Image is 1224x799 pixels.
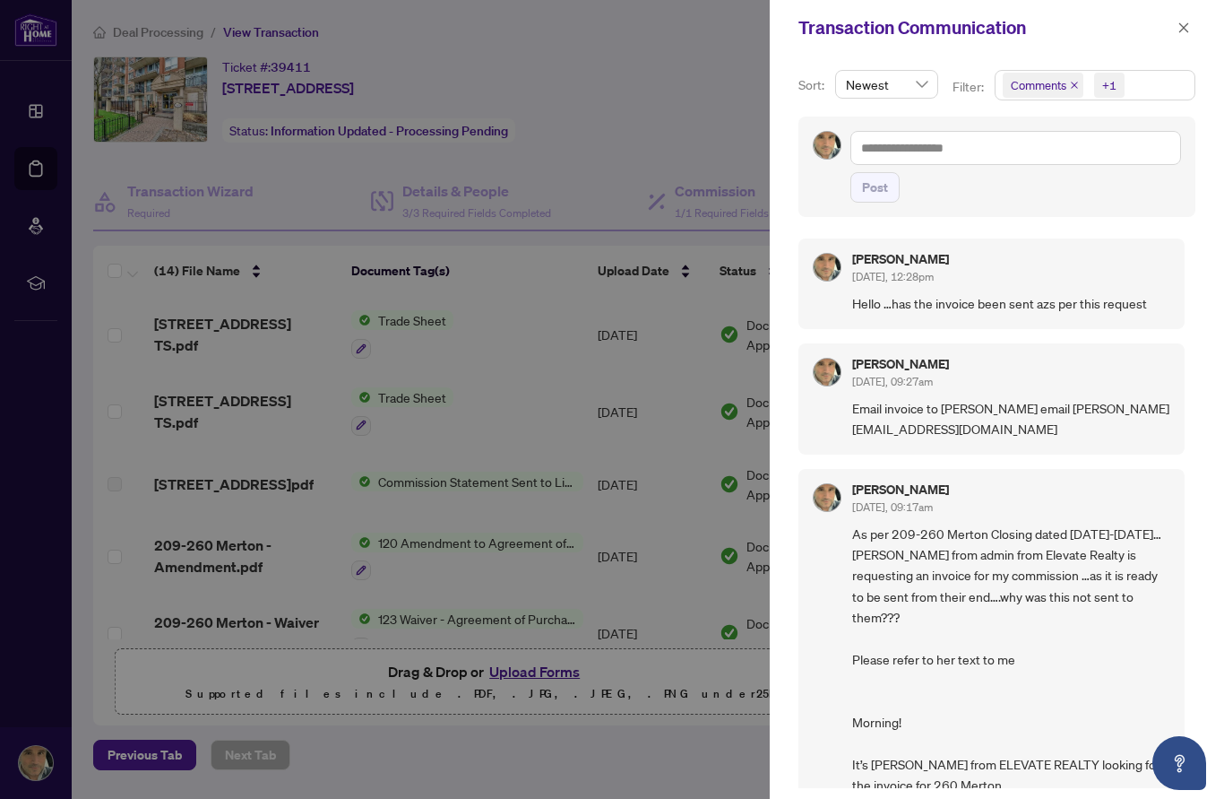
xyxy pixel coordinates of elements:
[1152,736,1206,790] button: Open asap
[852,358,949,370] h5: [PERSON_NAME]
[814,254,840,281] img: Profile Icon
[814,359,840,386] img: Profile Icon
[852,398,1170,440] span: Email invoice to [PERSON_NAME] email [PERSON_NAME][EMAIL_ADDRESS][DOMAIN_NAME]
[952,77,987,97] p: Filter:
[798,75,828,95] p: Sort:
[1070,81,1079,90] span: close
[852,253,949,265] h5: [PERSON_NAME]
[852,293,1170,314] span: Hello …has the invoice been sent azs per this request
[852,483,949,496] h5: [PERSON_NAME]
[846,71,927,98] span: Newest
[852,270,934,283] span: [DATE], 12:28pm
[1102,76,1116,94] div: +1
[1003,73,1083,98] span: Comments
[852,375,933,388] span: [DATE], 09:27am
[1011,76,1066,94] span: Comments
[814,132,840,159] img: Profile Icon
[852,500,933,514] span: [DATE], 09:17am
[1177,22,1190,34] span: close
[850,172,900,203] button: Post
[814,484,840,511] img: Profile Icon
[798,14,1172,41] div: Transaction Communication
